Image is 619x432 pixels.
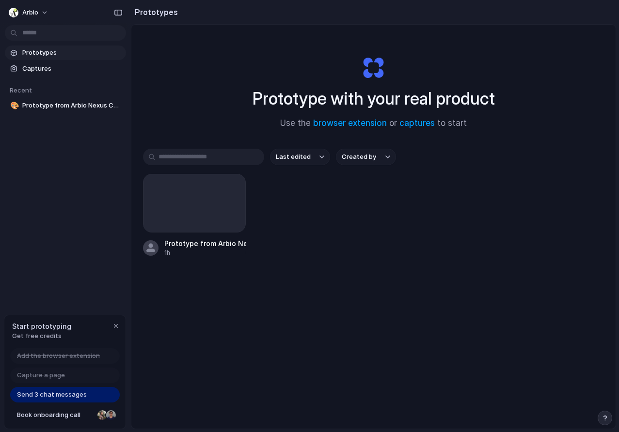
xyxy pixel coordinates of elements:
[276,152,311,162] span: Last edited
[164,238,246,248] div: Prototype from Arbio Nexus Check-Ins
[10,86,32,94] span: Recent
[5,98,126,113] a: 🎨Prototype from Arbio Nexus Check-Ins
[5,62,126,76] a: Captures
[143,174,246,257] a: Prototype from Arbio Nexus Check-Ins1h
[22,101,122,110] span: Prototype from Arbio Nexus Check-Ins
[12,321,71,331] span: Start prototyping
[22,8,38,17] span: Arbio
[336,149,396,165] button: Created by
[12,331,71,341] span: Get free credits
[17,351,100,361] span: Add the browser extension
[17,410,94,420] span: Book onboarding call
[399,118,435,128] a: captures
[17,370,65,380] span: Capture a page
[105,409,117,421] div: Christian Iacullo
[342,152,376,162] span: Created by
[17,390,87,400] span: Send 3 chat messages
[22,64,122,74] span: Captures
[270,149,330,165] button: Last edited
[96,409,108,421] div: Nicole Kubica
[131,6,178,18] h2: Prototypes
[253,86,495,111] h1: Prototype with your real product
[5,5,53,20] button: Arbio
[10,100,17,111] div: 🎨
[164,248,246,257] div: 1h
[10,407,120,423] a: Book onboarding call
[5,46,126,60] a: Prototypes
[313,118,387,128] a: browser extension
[22,48,122,58] span: Prototypes
[9,101,18,110] button: 🎨
[280,117,467,130] span: Use the or to start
